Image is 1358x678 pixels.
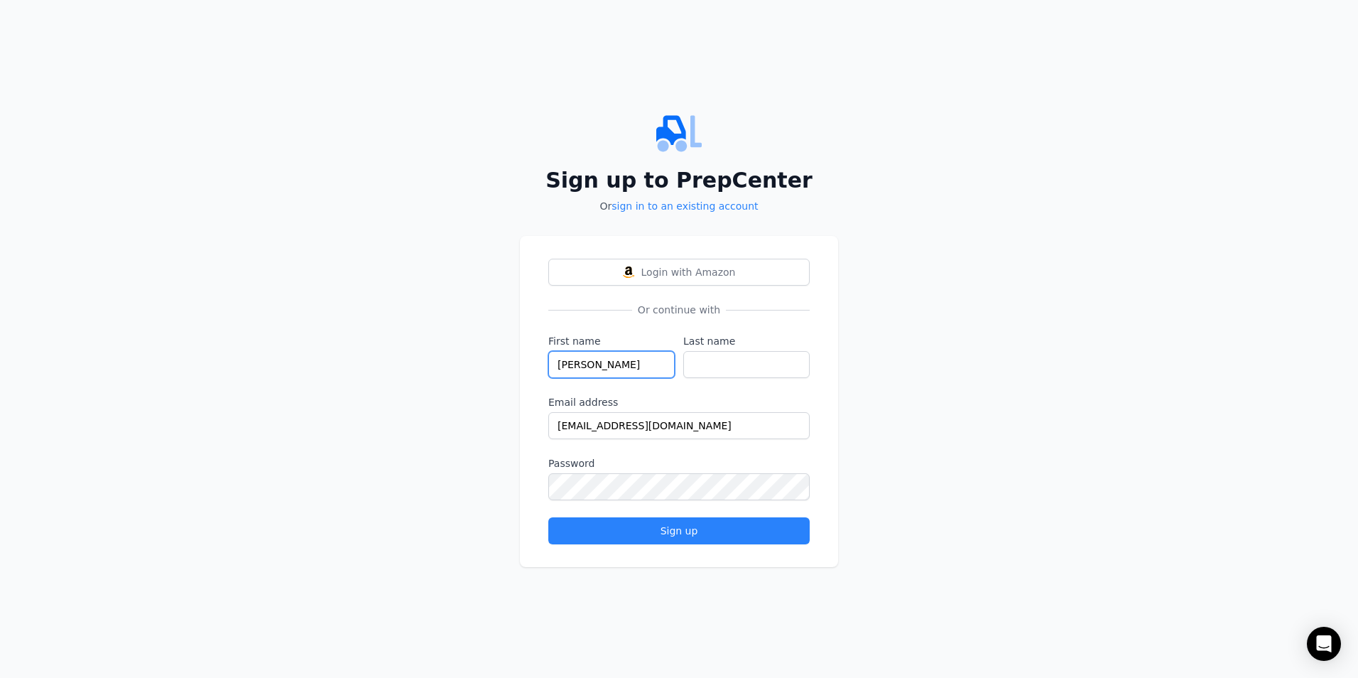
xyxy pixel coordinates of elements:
[548,456,810,470] label: Password
[520,199,838,213] p: Or
[548,517,810,544] button: Sign up
[520,111,838,156] img: PrepCenter
[548,395,810,409] label: Email address
[520,168,838,193] h2: Sign up to PrepCenter
[612,200,758,212] a: sign in to an existing account
[641,265,736,279] span: Login with Amazon
[683,334,810,348] label: Last name
[1307,627,1341,661] div: Open Intercom Messenger
[623,267,634,278] img: Login with Amazon
[632,303,726,317] span: Or continue with
[560,524,798,538] div: Sign up
[548,334,675,348] label: First name
[548,259,810,286] button: Login with AmazonLogin with Amazon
